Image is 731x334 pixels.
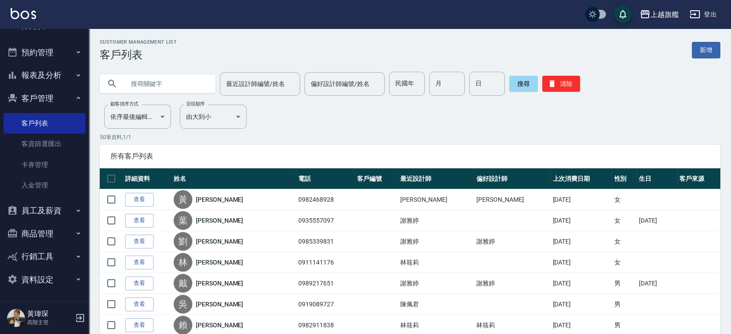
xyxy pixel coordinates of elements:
button: 預約管理 [4,41,85,64]
a: 查看 [125,193,154,207]
td: 女 [612,210,637,231]
td: 0982468928 [296,189,355,210]
td: [PERSON_NAME] [474,189,550,210]
td: 謝雅婷 [398,210,474,231]
td: 0935557097 [296,210,355,231]
a: 客資篩選匯出 [4,134,85,154]
a: 客戶列表 [4,113,85,134]
td: [DATE] [550,273,612,294]
th: 偏好設計師 [474,168,550,189]
td: 女 [612,189,637,210]
button: 資料設定 [4,268,85,291]
th: 生日 [637,168,677,189]
td: 謝雅婷 [398,273,474,294]
button: save [614,5,632,23]
a: 查看 [125,214,154,228]
div: 林 [174,253,192,272]
label: 呈現順序 [186,101,205,107]
button: 搜尋 [509,76,538,92]
td: [DATE] [550,210,612,231]
button: 登出 [686,6,720,23]
a: 查看 [125,256,154,269]
a: 查看 [125,277,154,290]
td: 男 [612,273,637,294]
td: [DATE] [637,273,677,294]
div: 葉 [174,211,192,230]
td: 謝雅婷 [474,231,550,252]
th: 上次消費日期 [550,168,612,189]
img: Person [7,309,25,327]
td: 林筱莉 [398,252,474,273]
th: 客戶編號 [355,168,398,189]
button: 行銷工具 [4,245,85,268]
h3: 客戶列表 [100,49,177,61]
button: 員工及薪資 [4,199,85,222]
td: [DATE] [550,294,612,315]
a: [PERSON_NAME] [196,258,243,267]
div: 黃 [174,190,192,209]
td: 0911141176 [296,252,355,273]
span: 所有客戶列表 [110,152,710,161]
button: 上越旗艦 [636,5,682,24]
div: 依序最後編輯時間 [104,105,171,129]
input: 搜尋關鍵字 [125,72,208,96]
button: 清除 [542,76,580,92]
div: 上越旗艦 [650,9,679,20]
p: 50 筆資料, 1 / 1 [100,133,720,141]
td: 陳佩君 [398,294,474,315]
div: 劉 [174,232,192,251]
div: 吳 [174,295,192,314]
label: 顧客排序方式 [110,101,138,107]
td: 謝雅婷 [474,273,550,294]
button: 報表及分析 [4,64,85,87]
td: [DATE] [637,210,677,231]
a: 查看 [125,297,154,311]
a: 卡券管理 [4,155,85,175]
h5: 黃瑋琛 [27,310,73,318]
a: 新增 [692,42,720,58]
a: [PERSON_NAME] [196,279,243,288]
div: 由大到小 [180,105,247,129]
a: [PERSON_NAME] [196,237,243,246]
a: 入金管理 [4,175,85,196]
td: 謝雅婷 [398,231,474,252]
button: 商品管理 [4,222,85,245]
td: 0919089727 [296,294,355,315]
a: 查看 [125,318,154,332]
a: [PERSON_NAME] [196,300,243,309]
button: 客戶管理 [4,87,85,110]
th: 姓名 [171,168,296,189]
a: [PERSON_NAME] [196,195,243,204]
td: 0989217651 [296,273,355,294]
p: 高階主管 [27,318,73,326]
th: 電話 [296,168,355,189]
td: [DATE] [550,252,612,273]
div: 戴 [174,274,192,293]
h2: Customer Management List [100,39,177,45]
th: 最近設計師 [398,168,474,189]
a: 查看 [125,235,154,248]
img: Logo [11,8,36,19]
td: 女 [612,252,637,273]
td: [PERSON_NAME] [398,189,474,210]
td: 男 [612,294,637,315]
td: [DATE] [550,231,612,252]
a: [PERSON_NAME] [196,321,243,330]
a: [PERSON_NAME] [196,216,243,225]
td: 0985339831 [296,231,355,252]
th: 客戶來源 [677,168,720,189]
td: 女 [612,231,637,252]
td: [DATE] [550,189,612,210]
th: 詳細資料 [123,168,171,189]
th: 性別 [612,168,637,189]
